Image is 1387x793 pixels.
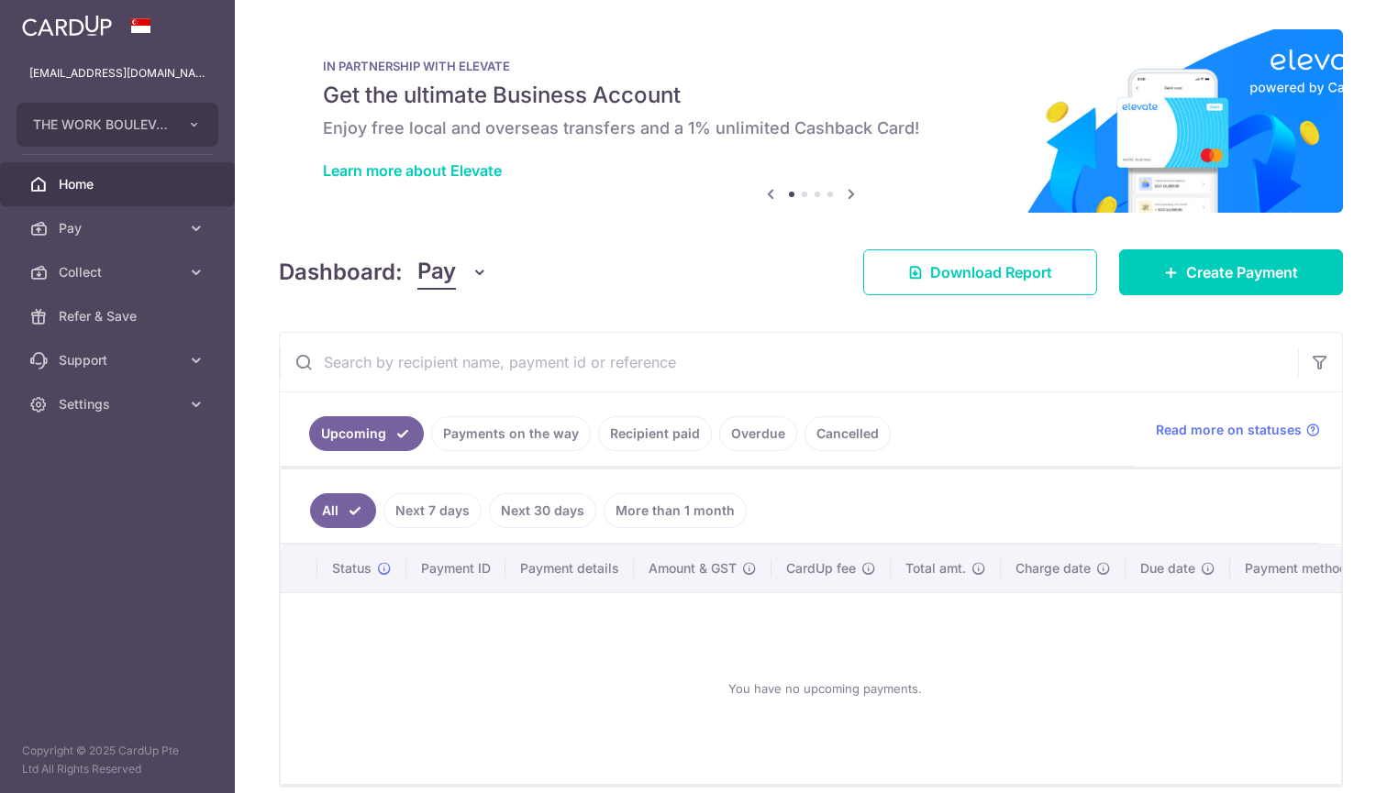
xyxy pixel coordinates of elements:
span: Pay [417,255,456,290]
input: Search by recipient name, payment id or reference [280,333,1298,391]
span: CardUp fee [786,559,856,578]
th: Payment details [505,545,634,592]
span: Amount & GST [649,559,737,578]
span: Refer & Save [59,307,180,325]
a: Payments on the way [431,416,591,451]
span: Create Payment [1186,261,1298,283]
span: Support [59,351,180,369]
a: Download Report [863,249,1097,295]
button: THE WORK BOULEVARD PTE. LTD. [17,103,218,147]
h5: Get the ultimate Business Account [323,81,1299,110]
a: More than 1 month [604,493,747,528]
span: Collect [59,263,180,281]
p: [EMAIL_ADDRESS][DOMAIN_NAME] [29,64,205,83]
div: You have no upcoming payments. [303,608,1348,769]
span: Settings [59,395,180,413]
span: Home [59,175,180,193]
a: Recipient paid [598,416,712,451]
h6: Enjoy free local and overseas transfers and a 1% unlimited Cashback Card! [323,117,1299,139]
th: Payment ID [406,545,505,592]
a: Upcoming [309,416,424,451]
h4: Dashboard: [279,256,403,289]
a: Cancelled [804,416,891,451]
span: THE WORK BOULEVARD PTE. LTD. [33,116,169,134]
img: Renovation banner [279,29,1343,213]
a: Read more on statuses [1156,421,1320,439]
a: Create Payment [1119,249,1343,295]
span: Read more on statuses [1156,421,1302,439]
a: Overdue [719,416,797,451]
span: Total amt. [905,559,966,578]
a: Next 30 days [489,493,596,528]
a: Next 7 days [383,493,482,528]
a: Learn more about Elevate [323,161,502,180]
img: CardUp [22,15,112,37]
span: Pay [59,219,180,237]
span: Due date [1140,559,1195,578]
a: All [310,493,376,528]
button: Pay [417,255,488,290]
span: Charge date [1015,559,1091,578]
p: IN PARTNERSHIP WITH ELEVATE [323,59,1299,73]
span: Status [332,559,372,578]
th: Payment method [1230,545,1370,592]
span: Download Report [930,261,1052,283]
